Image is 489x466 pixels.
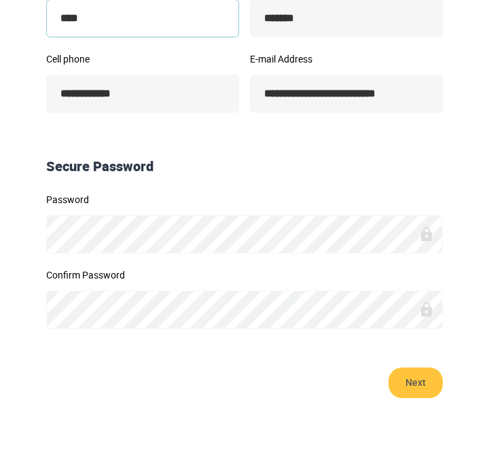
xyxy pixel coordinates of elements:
label: Confirm Password [46,270,443,280]
div: Secure Password [41,157,448,177]
button: Next [388,368,443,398]
span: Next [402,368,429,398]
label: Password [46,195,443,204]
label: E-mail Address [250,54,443,64]
label: Cell phone [46,54,239,64]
